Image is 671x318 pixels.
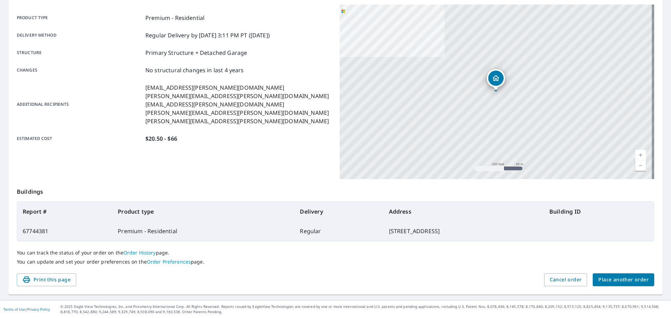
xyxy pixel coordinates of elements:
[635,160,646,171] a: Current Level 17, Zoom Out
[17,83,143,125] p: Additional recipients
[17,179,654,201] p: Buildings
[145,66,244,74] p: No structural changes in last 4 years
[383,221,544,241] td: [STREET_ADDRESS]
[635,150,646,160] a: Current Level 17, Zoom In
[17,66,143,74] p: Changes
[544,273,587,286] button: Cancel order
[294,221,383,241] td: Regular
[145,14,204,22] p: Premium - Residential
[22,275,71,284] span: Print this page
[593,273,654,286] button: Place another order
[17,49,143,57] p: Structure
[145,31,270,39] p: Regular Delivery by [DATE] 3:11 PM PT ([DATE])
[3,307,25,312] a: Terms of Use
[3,307,50,311] p: |
[17,31,143,39] p: Delivery method
[544,202,654,221] th: Building ID
[147,258,191,265] a: Order Preferences
[27,307,50,312] a: Privacy Policy
[112,221,294,241] td: Premium - Residential
[550,275,582,284] span: Cancel order
[294,202,383,221] th: Delivery
[145,100,329,109] p: [EMAIL_ADDRESS][PERSON_NAME][DOMAIN_NAME]
[17,202,112,221] th: Report #
[17,14,143,22] p: Product type
[17,134,143,143] p: Estimated cost
[123,249,156,256] a: Order History
[145,49,247,57] p: Primary Structure + Detached Garage
[487,69,505,91] div: Dropped pin, building 1, Residential property, 2857 Basil Pl Grand Junction, CO 81501
[598,275,649,284] span: Place another order
[145,134,177,143] p: $20.50 - $66
[112,202,294,221] th: Product type
[145,83,329,92] p: [EMAIL_ADDRESS][PERSON_NAME][DOMAIN_NAME]
[17,273,76,286] button: Print this page
[145,109,329,117] p: [PERSON_NAME][EMAIL_ADDRESS][PERSON_NAME][DOMAIN_NAME]
[17,259,654,265] p: You can update and set your order preferences on the page.
[145,117,329,125] p: [PERSON_NAME][EMAIL_ADDRESS][PERSON_NAME][DOMAIN_NAME]
[17,221,112,241] td: 67744381
[17,250,654,256] p: You can track the status of your order on the page.
[60,304,668,315] p: © 2025 Eagle View Technologies, Inc. and Pictometry International Corp. All Rights Reserved. Repo...
[145,92,329,100] p: [PERSON_NAME][EMAIL_ADDRESS][PERSON_NAME][DOMAIN_NAME]
[383,202,544,221] th: Address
